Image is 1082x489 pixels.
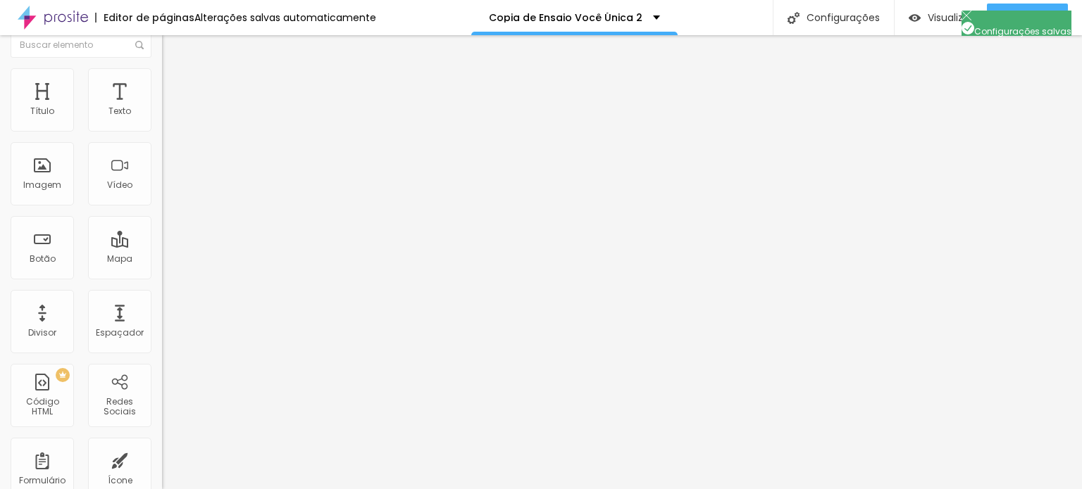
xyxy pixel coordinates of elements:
[135,41,144,49] img: Icone
[14,397,70,417] div: Código HTML
[96,328,144,338] div: Espaçador
[11,32,151,58] input: Buscar elemento
[107,254,132,264] div: Mapa
[30,254,56,264] div: Botão
[19,476,66,485] div: Formulário
[489,13,642,23] p: Copia de Ensaio Você Única 2
[987,4,1068,32] button: Publicar
[962,11,971,20] img: Icone
[28,328,56,338] div: Divisor
[962,22,974,34] img: Icone
[23,180,61,190] div: Imagem
[162,35,1082,489] iframe: Editor
[92,397,147,417] div: Redes Sociais
[962,25,1071,37] span: Configurações salvas
[895,4,987,32] button: Visualizar
[928,12,973,23] span: Visualizar
[194,13,376,23] div: Alterações salvas automaticamente
[107,180,132,190] div: Vídeo
[108,106,131,116] div: Texto
[108,476,132,485] div: Ícone
[30,106,54,116] div: Título
[788,12,800,24] img: Icone
[909,12,921,24] img: view-1.svg
[95,13,194,23] div: Editor de páginas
